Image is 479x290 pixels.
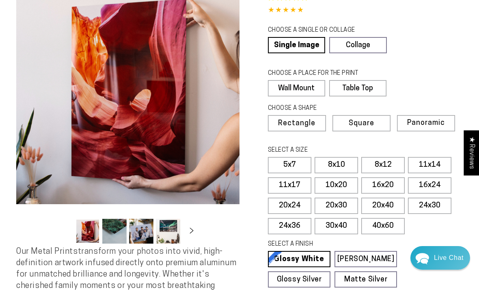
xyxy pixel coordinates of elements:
a: Collage [329,37,386,53]
label: 8x10 [315,157,358,173]
label: 10x20 [315,177,358,194]
label: 20x40 [361,198,405,214]
label: 20x30 [315,198,358,214]
a: Single Image [268,37,325,53]
label: 8x12 [361,157,405,173]
div: Chat widget toggle [410,246,470,270]
label: 11x17 [268,177,311,194]
legend: CHOOSE A SHAPE [268,104,380,113]
label: 5x7 [268,157,311,173]
div: 4.85 out of 5.0 stars [268,5,463,17]
label: 16x20 [361,177,405,194]
span: Rectangle [278,120,315,127]
label: 30x40 [315,218,358,234]
label: Table Top [329,80,386,96]
label: 20x24 [268,198,311,214]
label: 11x14 [408,157,451,173]
a: Matte Silver [334,271,397,288]
label: 24x36 [268,218,311,234]
label: 16x24 [408,177,451,194]
button: Load image 4 in gallery view [156,219,180,244]
legend: CHOOSE A SINGLE OR COLLAGE [268,26,379,35]
a: [PERSON_NAME] [334,251,397,267]
button: Load image 2 in gallery view [102,219,127,244]
div: Click to open Judge.me floating reviews tab [464,130,479,175]
legend: CHOOSE A PLACE FOR THE PRINT [268,69,379,78]
span: Square [349,120,374,127]
button: Load image 1 in gallery view [76,219,100,244]
button: Load image 3 in gallery view [129,219,153,244]
a: Glossy White [268,251,330,267]
button: Slide left [55,222,73,240]
div: Contact Us Directly [434,246,464,270]
label: 24x30 [408,198,451,214]
span: Panoramic [407,119,445,127]
legend: SELECT A FINISH [268,240,382,249]
legend: SELECT A SIZE [268,146,382,155]
a: Glossy Silver [268,271,330,288]
label: 40x60 [361,218,405,234]
button: Slide right [183,222,201,240]
label: Wall Mount [268,80,325,96]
